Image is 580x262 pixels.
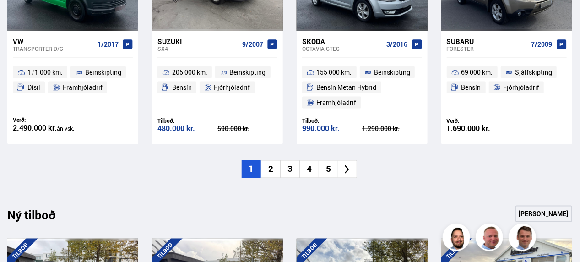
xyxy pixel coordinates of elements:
[503,82,539,93] span: Fjórhjóladrif
[302,45,383,52] div: Octavia GTEC
[230,67,266,78] span: Beinskipting
[13,116,80,123] div: Verð:
[57,125,74,132] span: án vsk.
[7,208,71,228] div: Ný tilboð
[317,97,357,108] span: Framhjóladrif
[172,82,192,93] span: Bensín
[98,41,119,48] span: 1/2017
[531,41,553,48] span: 7/2009
[441,31,572,144] a: Subaru Forester 7/2009 69 000 km. Sjálfskipting Bensín Fjórhjóladrif Verð: 1.690.000 kr.
[13,37,94,45] div: VW
[447,125,507,132] div: 1.690.000 kr.
[157,45,239,52] div: SX4
[510,225,537,252] img: FbJEzSuNWCJXmdc-.webp
[447,45,528,52] div: Forester
[447,117,507,124] div: Verð:
[13,124,80,132] div: 2.490.000 kr.
[302,125,362,132] div: 990.000 kr.
[152,31,283,144] a: Suzuki SX4 9/2007 205 000 km. Beinskipting Bensín Fjórhjóladrif Tilboð: 480.000 kr. 590.000 kr.
[299,160,319,178] li: 4
[13,45,94,52] div: Transporter D/C
[317,67,352,78] span: 155 000 km.
[157,37,239,45] div: Suzuki
[461,82,481,93] span: Bensín
[362,126,422,132] div: 1.290.000 kr.
[280,160,299,178] li: 3
[261,160,280,178] li: 2
[242,41,263,48] span: 9/2007
[7,31,138,144] a: VW Transporter D/C 1/2017 171 000 km. Beinskipting Dísil Framhjóladrif Verð: 2.490.000 kr.án vsk.
[157,125,217,132] div: 480.000 kr.
[387,41,408,48] span: 3/2016
[172,67,207,78] span: 205 000 km.
[7,4,35,31] button: Opna LiveChat spjallviðmót
[27,82,40,93] span: Dísil
[515,206,572,222] a: [PERSON_NAME]
[302,117,362,124] div: Tilboð:
[157,117,217,124] div: Tilboð:
[27,67,63,78] span: 171 000 km.
[515,67,552,78] span: Sjálfskipting
[444,225,472,252] img: nhp88E3Fdnt1Opn2.png
[374,67,410,78] span: Beinskipting
[317,82,377,93] span: Bensín Metan Hybrid
[63,82,103,93] span: Framhjóladrif
[461,67,493,78] span: 69 000 km.
[447,37,528,45] div: Subaru
[242,160,261,178] li: 1
[477,225,504,252] img: siFngHWaQ9KaOqBr.png
[85,67,121,78] span: Beinskipting
[214,82,250,93] span: Fjórhjóladrif
[302,37,383,45] div: Skoda
[217,126,277,132] div: 590.000 kr.
[319,160,338,178] li: 5
[297,31,428,144] a: Skoda Octavia GTEC 3/2016 155 000 km. Beinskipting Bensín Metan Hybrid Framhjóladrif Tilboð: 990....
